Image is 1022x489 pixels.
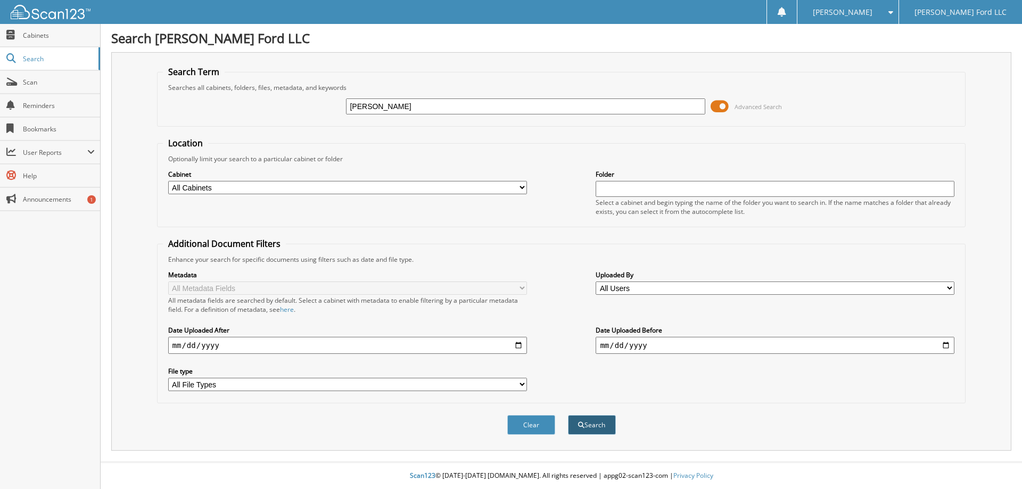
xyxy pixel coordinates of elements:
label: Metadata [168,270,527,279]
span: Scan123 [410,471,435,480]
span: Reminders [23,101,95,110]
span: [PERSON_NAME] Ford LLC [914,9,1007,15]
span: User Reports [23,148,87,157]
input: end [596,337,954,354]
div: Enhance your search for specific documents using filters such as date and file type. [163,255,960,264]
label: Uploaded By [596,270,954,279]
span: Help [23,171,95,180]
label: Date Uploaded Before [596,326,954,335]
div: All metadata fields are searched by default. Select a cabinet with metadata to enable filtering b... [168,296,527,314]
input: start [168,337,527,354]
button: Clear [507,415,555,435]
a: Privacy Policy [673,471,713,480]
h1: Search [PERSON_NAME] Ford LLC [111,29,1011,47]
div: 1 [87,195,96,204]
label: Folder [596,170,954,179]
label: File type [168,367,527,376]
img: scan123-logo-white.svg [11,5,90,19]
legend: Location [163,137,208,149]
span: [PERSON_NAME] [813,9,872,15]
span: Search [23,54,93,63]
div: Searches all cabinets, folders, files, metadata, and keywords [163,83,960,92]
button: Search [568,415,616,435]
span: Announcements [23,195,95,204]
span: Bookmarks [23,125,95,134]
legend: Search Term [163,66,225,78]
span: Advanced Search [735,103,782,111]
legend: Additional Document Filters [163,238,286,250]
label: Date Uploaded After [168,326,527,335]
div: Select a cabinet and begin typing the name of the folder you want to search in. If the name match... [596,198,954,216]
span: Scan [23,78,95,87]
span: Cabinets [23,31,95,40]
div: © [DATE]-[DATE] [DOMAIN_NAME]. All rights reserved | appg02-scan123-com | [101,463,1022,489]
label: Cabinet [168,170,527,179]
a: here [280,305,294,314]
div: Optionally limit your search to a particular cabinet or folder [163,154,960,163]
iframe: Chat Widget [969,438,1022,489]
